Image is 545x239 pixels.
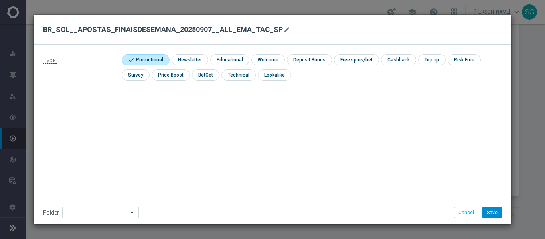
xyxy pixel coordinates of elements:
i: arrow_drop_down [128,207,136,218]
button: Save [482,207,502,218]
h2: BR_SOL__APOSTAS_FINAISDESEMANA_20250907__ALL_EMA_TAC_SP [43,25,283,34]
button: Cancel [454,207,478,218]
label: Folder [43,209,59,216]
button: mode_edit [283,25,293,34]
i: mode_edit [284,26,290,33]
span: Type: [43,57,57,64]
